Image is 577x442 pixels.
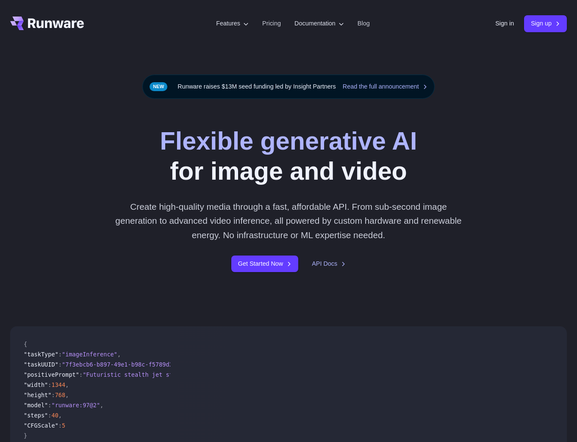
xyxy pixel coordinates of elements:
[48,381,51,388] span: :
[62,361,194,368] span: "7f3ebcb6-b897-49e1-b98c-f5789d2d40d7"
[24,412,48,419] span: "steps"
[79,371,83,378] span: :
[24,381,48,388] span: "width"
[24,371,79,378] span: "positivePrompt"
[231,256,298,272] a: Get Started Now
[100,402,103,409] span: ,
[24,432,27,439] span: }
[24,361,58,368] span: "taskUUID"
[142,75,435,99] div: Runware raises $13M seed funding led by Insight Partners
[48,402,51,409] span: :
[117,351,121,358] span: ,
[24,422,58,429] span: "CFGScale"
[58,351,62,358] span: :
[294,19,344,28] label: Documentation
[65,381,69,388] span: ,
[58,412,62,419] span: ,
[10,17,84,30] a: Go to /
[51,392,55,398] span: :
[524,15,567,32] a: Sign up
[58,361,62,368] span: :
[51,402,100,409] span: "runware:97@2"
[343,82,427,92] a: Read the full announcement
[83,371,398,378] span: "Futuristic stealth jet streaking through a neon-lit cityscape with glowing purple exhaust"
[62,422,65,429] span: 5
[48,412,51,419] span: :
[55,392,66,398] span: 768
[24,402,48,409] span: "model"
[216,19,249,28] label: Features
[358,19,370,28] a: Blog
[24,341,27,347] span: {
[262,19,281,28] a: Pricing
[312,259,346,269] a: API Docs
[495,19,514,28] a: Sign in
[24,392,51,398] span: "height"
[51,412,58,419] span: 40
[62,351,117,358] span: "imageInference"
[160,127,417,155] strong: Flexible generative AI
[160,126,417,186] h1: for image and video
[51,381,65,388] span: 1344
[111,200,467,242] p: Create high-quality media through a fast, affordable API. From sub-second image generation to adv...
[65,392,69,398] span: ,
[24,351,58,358] span: "taskType"
[58,422,62,429] span: :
